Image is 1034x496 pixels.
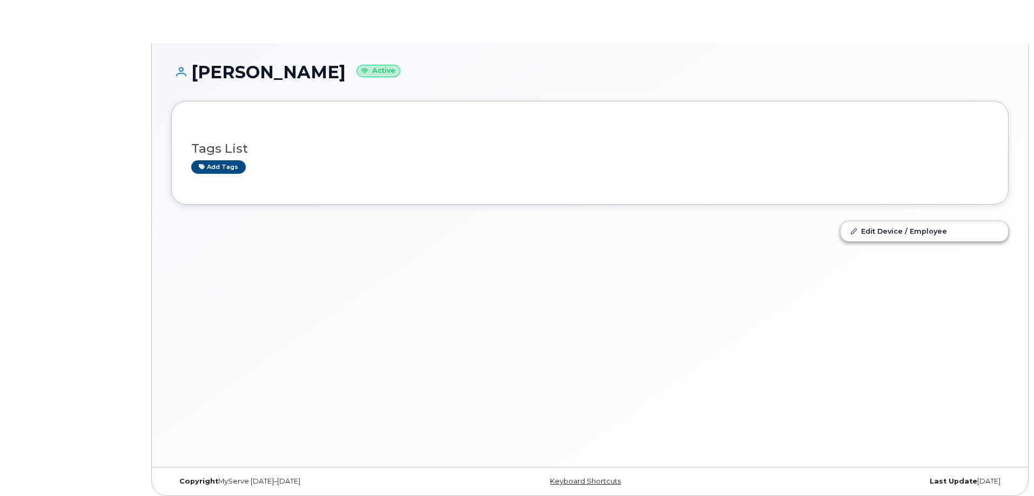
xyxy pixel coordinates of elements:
[729,477,1009,486] div: [DATE]
[841,221,1008,241] a: Edit Device / Employee
[191,142,989,155] h3: Tags List
[171,63,1009,81] h1: [PERSON_NAME]
[357,65,400,77] small: Active
[171,477,451,486] div: MyServe [DATE]–[DATE]
[930,477,977,485] strong: Last Update
[191,160,246,174] a: Add tags
[179,477,218,485] strong: Copyright
[550,477,621,485] a: Keyboard Shortcuts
